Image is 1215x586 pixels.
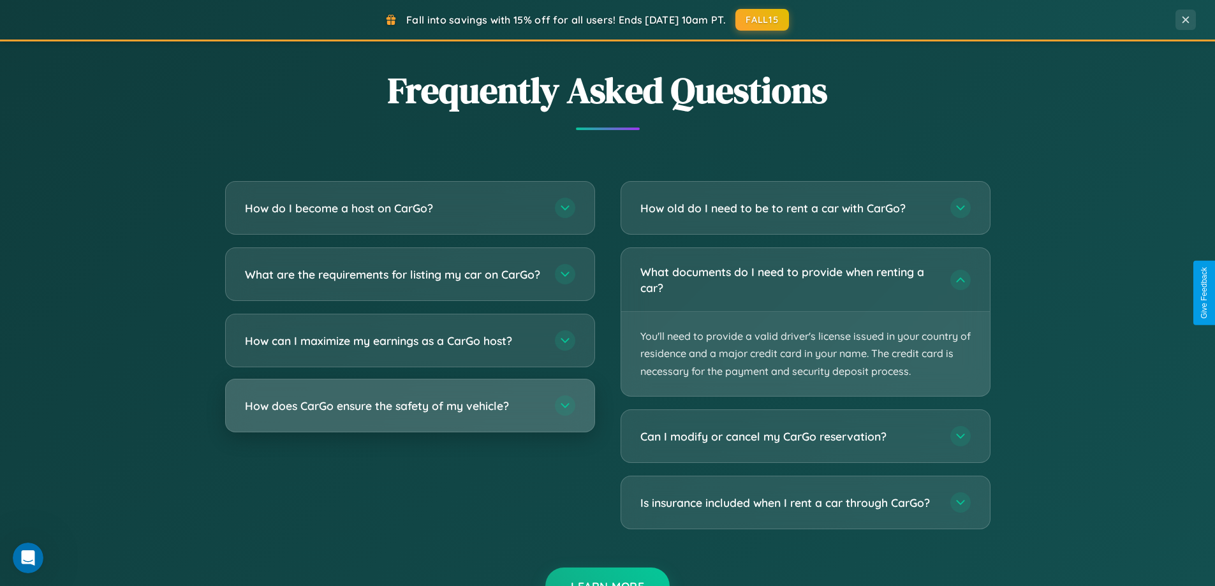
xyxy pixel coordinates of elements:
button: FALL15 [735,9,789,31]
p: You'll need to provide a valid driver's license issued in your country of residence and a major c... [621,312,990,396]
iframe: Intercom live chat [13,543,43,573]
h2: Frequently Asked Questions [225,66,990,115]
h3: How can I maximize my earnings as a CarGo host? [245,333,542,349]
h3: How does CarGo ensure the safety of my vehicle? [245,398,542,414]
h3: How old do I need to be to rent a car with CarGo? [640,200,938,216]
span: Fall into savings with 15% off for all users! Ends [DATE] 10am PT. [406,13,726,26]
h3: What are the requirements for listing my car on CarGo? [245,267,542,282]
h3: How do I become a host on CarGo? [245,200,542,216]
h3: Is insurance included when I rent a car through CarGo? [640,495,938,511]
h3: What documents do I need to provide when renting a car? [640,264,938,295]
h3: Can I modify or cancel my CarGo reservation? [640,429,938,444]
div: Give Feedback [1200,267,1209,319]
